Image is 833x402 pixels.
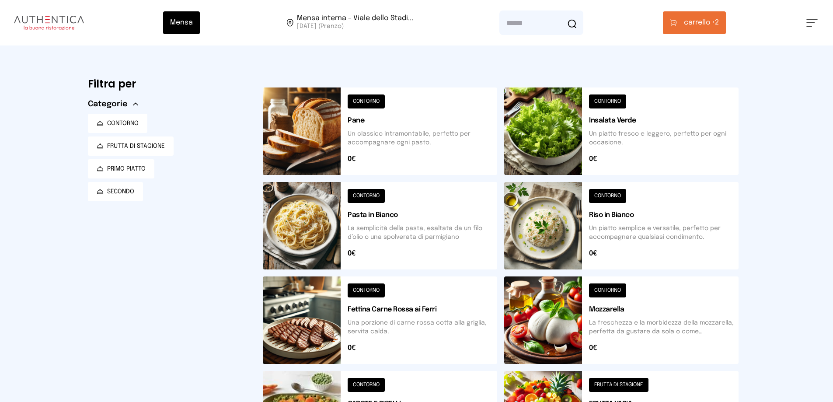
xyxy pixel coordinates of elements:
button: FRUTTA DI STAGIONE [88,136,174,156]
button: Categorie [88,98,138,110]
h6: Filtra per [88,77,249,91]
span: Categorie [88,98,128,110]
button: SECONDO [88,182,143,201]
span: Viale dello Stadio, 77, 05100 Terni TR, Italia [297,15,413,31]
button: Mensa [163,11,200,34]
span: carrello • [684,17,715,28]
span: SECONDO [107,187,134,196]
button: PRIMO PIATTO [88,159,154,178]
span: 2 [684,17,719,28]
span: PRIMO PIATTO [107,164,146,173]
span: [DATE] (Pranzo) [297,22,413,31]
button: CONTORNO [88,114,147,133]
span: CONTORNO [107,119,139,128]
span: FRUTTA DI STAGIONE [107,142,165,150]
button: carrello •2 [663,11,726,34]
img: logo.8f33a47.png [14,16,84,30]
